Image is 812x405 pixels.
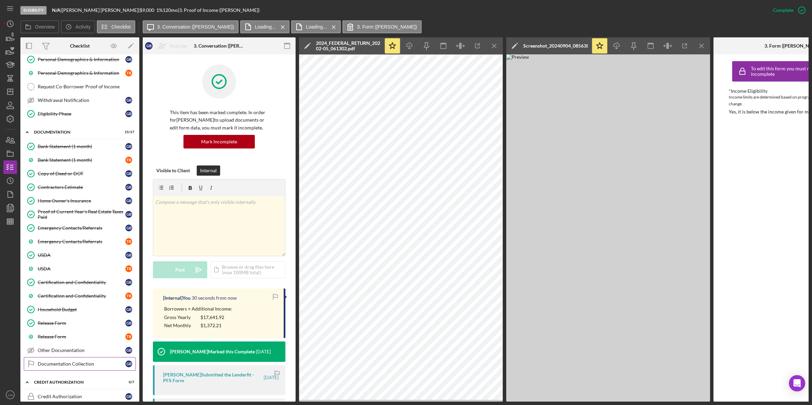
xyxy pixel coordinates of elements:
button: 3. Conversation ([PERSON_NAME]) [143,20,239,33]
div: Request Co-Borrower Proof of Income [38,84,136,89]
a: Certification and ConfidentialityTB [24,289,136,303]
div: G B [125,56,132,63]
div: [Internal] You [163,295,191,301]
a: Proof of Current Year's Real Estate Taxes PaidGB [24,208,136,221]
div: G B [125,279,132,286]
div: Documentation Collection [38,361,125,367]
a: Release FormTB [24,330,136,344]
div: G B [125,320,132,327]
a: Emergency Contacts/ReferralsGB [24,221,136,235]
p: This item has been marked complete. In order for [PERSON_NAME] to upload documents or edit form d... [170,109,268,131]
label: Checklist [111,24,131,30]
div: [PERSON_NAME] Marked this Complete [170,349,255,354]
a: Home Owner's InsuranceGB [24,194,136,208]
div: Open Intercom Messenger [789,375,805,391]
div: G B [125,347,132,354]
a: Request Co-Borrower Proof of Income [24,80,136,93]
div: Reassign [170,39,188,53]
a: Other DocumentationGB [24,344,136,357]
label: 3. Conversation ([PERSON_NAME]) [157,24,234,30]
div: G B [125,170,132,177]
div: Mark Incomplete [201,135,237,148]
div: T B [125,70,132,76]
div: [PERSON_NAME] Submitted the Lenderfit - PFS Form [163,372,263,383]
button: Internal [197,165,220,176]
div: Post [175,261,185,278]
time: 2025-03-31 18:11 [256,349,271,354]
button: Complete [766,3,809,17]
button: Visible to Client [153,165,193,176]
div: Bank Statement (1 month) [38,157,125,163]
a: Documentation CollectionGB [24,357,136,371]
div: Complete [773,3,793,17]
div: G B [125,393,132,400]
time: 2025-09-10 13:40 [192,295,237,301]
a: Release FormGB [24,316,136,330]
div: USDA [38,266,125,271]
div: Eligibility [20,6,47,15]
button: 3. Form ([PERSON_NAME]) [342,20,422,33]
label: Loading... [255,24,276,30]
div: Emergency Contacts/Referrals [38,225,125,231]
a: Withdrawal NotificationGB [24,93,136,107]
a: Household BudgetGB [24,303,136,316]
div: Other Documentation [38,348,125,353]
button: Loading... [240,20,290,33]
a: Certification and ConfidentialityGB [24,276,136,289]
label: Loading... [306,24,327,30]
p: $17,641.92 [200,314,232,321]
div: G B [125,97,132,104]
a: USDATB [24,262,136,276]
a: Personal Demographics & InformationGB [24,53,136,66]
div: T B [125,238,132,245]
div: Contractors Estimate [38,184,125,190]
div: Release Form [38,334,125,339]
div: Bank Statement (1 month) [38,144,125,149]
div: Personal Demographics & Information [38,70,125,76]
div: CREDIT AUTHORIZATION [34,380,117,384]
div: 15 / 17 [122,130,134,134]
div: G B [125,110,132,117]
button: Post [153,261,207,278]
div: G B [125,306,132,313]
div: Personal Demographics & Information [38,57,125,62]
div: [PERSON_NAME] [PERSON_NAME] | [62,7,140,13]
label: Overview [35,24,55,30]
div: Copy of Deed or DOT [38,171,125,176]
div: Eligibility Phase [38,111,125,117]
div: USDA [38,252,125,258]
button: Overview [20,20,59,33]
a: Bank Statement (1 month)GB [24,140,136,153]
div: 0 / 7 [122,380,134,384]
button: LM [3,388,17,402]
div: Checklist [70,43,90,49]
div: G B [125,360,132,367]
div: T B [125,293,132,299]
button: Loading... [291,20,341,33]
div: Internal [200,165,217,176]
button: GBReassign [142,39,195,53]
div: $9,000 [140,7,156,13]
div: T B [125,333,132,340]
label: Activity [75,24,90,30]
div: G B [125,252,132,259]
div: G B [125,143,132,150]
div: Certification and Confidentiality [38,280,125,285]
a: Bank Statement (1 month)TB [24,153,136,167]
div: Documentation [34,130,117,134]
a: USDAGB [24,248,136,262]
a: Copy of Deed or DOTGB [24,167,136,180]
div: Screenshot_20240904_085638_Gmail.jpg [523,43,588,49]
div: G B [125,225,132,231]
b: N/A [52,7,60,13]
div: G B [125,197,132,204]
time: 2025-03-31 15:29 [264,375,279,380]
div: Emergency Contacts/Referrals [38,239,125,244]
div: 3. Conversation ([PERSON_NAME]) [194,43,245,49]
button: Mark Incomplete [183,135,255,148]
p: Gross Yearly [164,314,200,321]
a: Contractors EstimateGB [24,180,136,194]
div: Home Owner's Insurance [38,198,125,204]
p: Borrowers + Additional Income: [164,305,232,313]
div: G B [125,211,132,218]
